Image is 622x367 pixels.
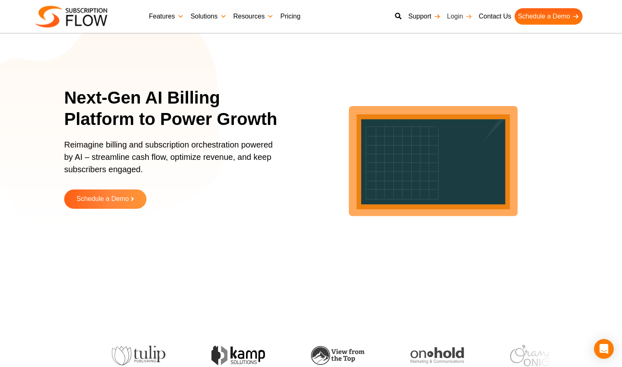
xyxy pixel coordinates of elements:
[64,189,146,209] a: Schedule a Demo
[64,138,278,184] p: Reimagine billing and subscription orchestration powered by AI – streamline cash flow, optimize r...
[308,346,362,365] img: view-from-the-top
[35,6,107,28] img: Subscriptionflow
[408,347,461,364] img: onhold-marketing
[64,87,288,130] h1: Next-Gen AI Billing Platform to Power Growth
[277,8,304,25] a: Pricing
[476,8,515,25] a: Contact Us
[444,8,476,25] a: Login
[146,8,187,25] a: Features
[77,196,129,203] span: Schedule a Demo
[230,8,277,25] a: Resources
[109,346,162,365] img: tulip-publishing
[515,8,583,25] a: Schedule a Demo
[187,8,230,25] a: Solutions
[405,8,443,25] a: Support
[209,346,262,365] img: kamp-solution
[594,339,614,359] div: Open Intercom Messenger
